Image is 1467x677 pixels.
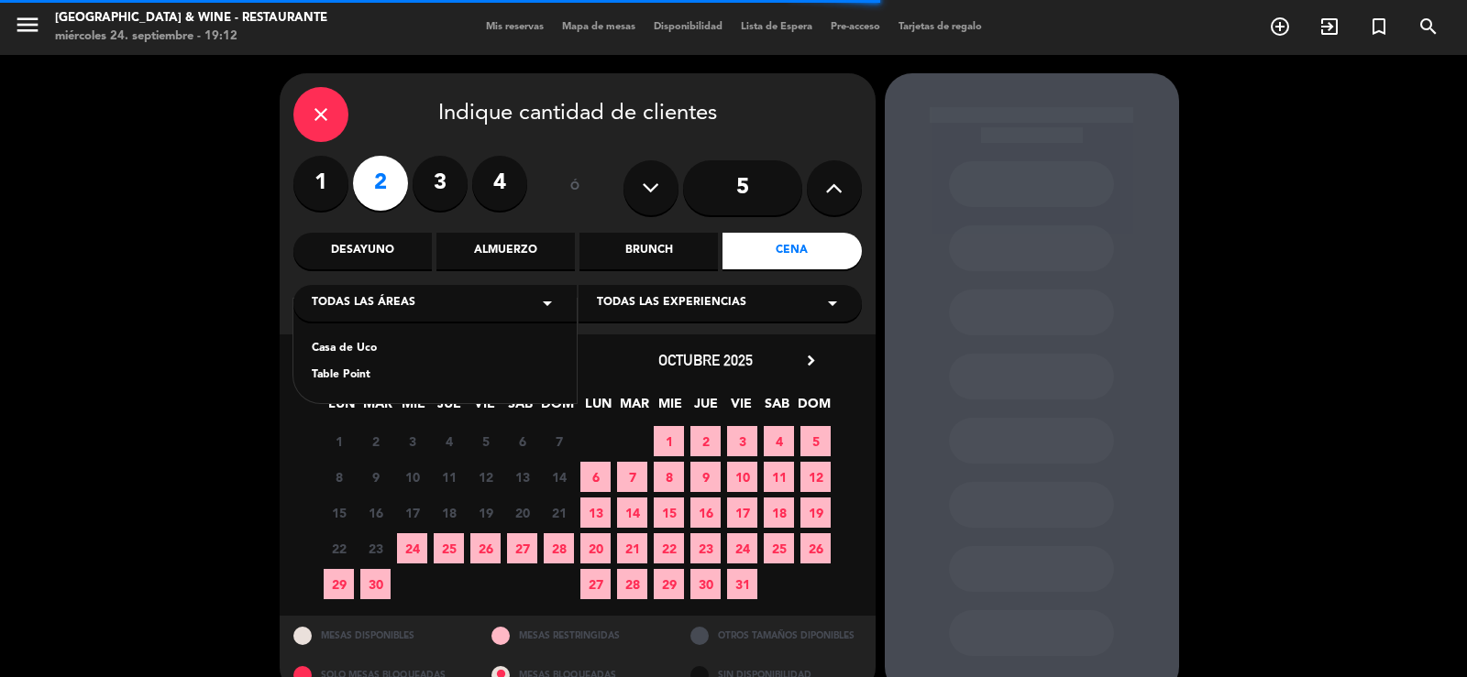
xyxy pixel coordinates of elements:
span: 26 [470,533,501,563]
span: 27 [507,533,537,563]
span: 30 [690,569,721,599]
span: MAR [362,393,392,423]
span: MAR [619,393,649,423]
label: 2 [353,156,408,211]
span: 23 [690,533,721,563]
span: 8 [324,462,354,492]
span: 13 [580,497,611,528]
span: 2 [360,426,391,456]
span: Tarjetas de regalo [889,22,991,32]
span: 29 [324,569,354,599]
span: 29 [654,569,684,599]
span: 13 [507,462,537,492]
div: Table Point [312,366,558,385]
label: 1 [293,156,348,211]
div: Casa de Uco [312,340,558,358]
span: Lista de Espera [732,22,822,32]
span: Mis reservas [477,22,553,32]
span: 21 [544,497,574,528]
i: search [1417,16,1439,38]
span: 16 [690,497,721,528]
span: 25 [764,533,794,563]
i: arrow_drop_down [536,292,558,314]
div: Cena [722,233,861,269]
label: 4 [472,156,527,211]
i: arrow_drop_down [822,292,844,314]
span: Todas las experiencias [597,294,746,312]
span: 9 [690,462,721,492]
div: Indique cantidad de clientes [293,87,862,142]
span: 19 [470,497,501,528]
span: 15 [324,497,354,528]
span: 17 [397,497,427,528]
span: Pre-acceso [822,22,889,32]
span: 4 [764,426,794,456]
div: ó [546,156,605,220]
span: 23 [360,533,391,563]
span: 5 [800,426,831,456]
span: JUE [690,393,721,423]
span: 14 [617,497,647,528]
span: Disponibilidad [645,22,732,32]
span: VIE [726,393,756,423]
i: menu [14,11,41,38]
div: Brunch [579,233,718,269]
i: turned_in_not [1368,16,1390,38]
span: 3 [727,426,757,456]
div: MESAS RESTRINGIDAS [478,616,677,655]
span: 25 [434,533,464,563]
span: 28 [617,569,647,599]
span: 20 [580,533,611,563]
i: exit_to_app [1318,16,1340,38]
span: 6 [580,462,611,492]
span: 16 [360,497,391,528]
span: 12 [800,462,831,492]
span: 1 [654,426,684,456]
span: 1 [324,426,354,456]
span: 6 [507,426,537,456]
span: 26 [800,533,831,563]
span: 17 [727,497,757,528]
span: 18 [764,497,794,528]
span: 20 [507,497,537,528]
span: 31 [727,569,757,599]
span: 11 [764,462,794,492]
div: [GEOGRAPHIC_DATA] & Wine - Restaurante [55,9,327,27]
span: octubre 2025 [658,351,753,369]
span: 18 [434,497,464,528]
span: 24 [727,533,757,563]
span: 12 [470,462,501,492]
div: OTROS TAMAÑOS DIPONIBLES [677,616,876,655]
label: 3 [413,156,468,211]
span: 15 [654,497,684,528]
span: LUN [583,393,613,423]
span: 11 [434,462,464,492]
span: 14 [544,462,574,492]
span: 9 [360,462,391,492]
span: 19 [800,497,831,528]
span: 2 [690,426,721,456]
span: 5 [470,426,501,456]
span: 8 [654,462,684,492]
span: MIE [655,393,685,423]
span: 24 [397,533,427,563]
span: 7 [544,426,574,456]
div: Desayuno [293,233,432,269]
span: 7 [617,462,647,492]
span: 10 [397,462,427,492]
span: Mapa de mesas [553,22,645,32]
span: DOM [798,393,828,423]
i: close [310,104,332,126]
span: SAB [762,393,792,423]
span: 21 [617,533,647,563]
span: JUE [434,393,464,423]
button: menu [14,11,41,45]
span: 22 [324,533,354,563]
span: MIE [398,393,428,423]
i: add_circle_outline [1269,16,1291,38]
span: SAB [505,393,535,423]
div: Almuerzo [436,233,575,269]
span: Todas las áreas [312,294,415,312]
span: 3 [397,426,427,456]
span: LUN [326,393,357,423]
